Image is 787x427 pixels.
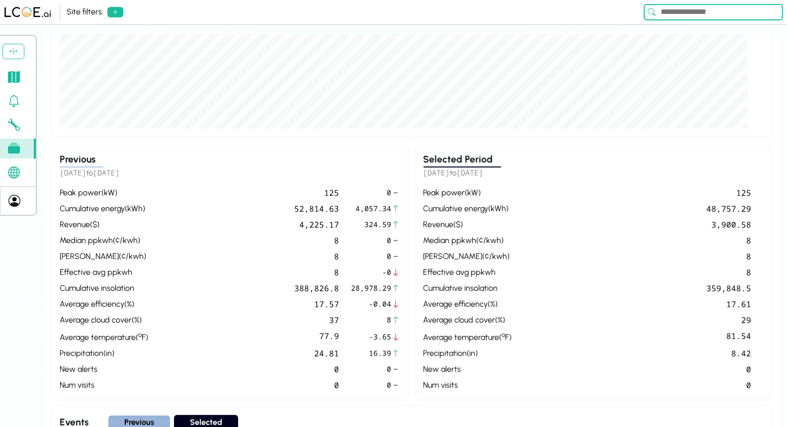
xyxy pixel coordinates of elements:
div: 3,900.58 [516,219,752,231]
h5: to [424,168,764,179]
div: 388,826.8 [152,282,340,294]
div: 125 [152,187,340,199]
span: 0 [351,251,392,262]
div: median ppkwh ( ¢/kwh ) [424,235,512,247]
div: cumulative energy ( kWh ) [424,203,512,215]
div: 37 [152,314,340,326]
div: average efficiency ( % ) [424,298,512,310]
div: peak power ( kW ) [424,187,512,199]
div: average efficiency ( % ) [60,298,148,310]
div: precipitation ( in ) [60,347,148,359]
span: 0 [351,364,392,375]
div: 29 [516,314,752,326]
span: -3.65 [351,332,392,342]
div: 24.81 [152,347,340,359]
h3: Previous [60,153,103,168]
span: 8 [351,315,392,326]
div: 359,848.5 [516,282,752,294]
sup: º [502,331,506,339]
div: 8 [516,235,752,247]
div: 52,814.63 [152,203,340,215]
div: effective avg ppkwh [424,266,512,278]
div: 8 [152,266,340,278]
span: 16.39 [351,348,392,359]
h3: Selected Period [424,153,501,168]
div: average cloud cover ( % ) [424,314,512,326]
div: 0 [516,379,752,391]
div: new alerts [60,363,148,375]
span: [DATE] [93,168,120,177]
div: 48,757.29 [516,203,752,215]
div: 8 [152,235,340,247]
div: revenue ( $ ) [60,219,148,231]
span: -0.04 [351,299,392,310]
div: average temperature ( F ) [60,330,148,343]
div: revenue ( $ ) [424,219,512,231]
div: cumulative insolation [60,282,148,294]
span: 28,978.29 [351,283,392,294]
div: 0 [152,363,340,375]
div: precipitation ( in ) [424,347,512,359]
div: 17.61 [516,298,752,310]
span: [DATE] [457,168,484,177]
div: average cloud cover ( % ) [60,314,148,326]
div: 8 [152,251,340,262]
div: median ppkwh ( ¢/kwh ) [60,235,148,247]
div: num visits [60,379,148,391]
div: 8.42 [516,347,752,359]
div: 4,225.17 [152,219,340,231]
div: 8 [516,251,752,262]
div: cumulative energy ( kWh ) [60,203,148,215]
span: 0 [351,380,392,391]
span: 4,057.34 [351,203,392,214]
h5: to [60,168,400,179]
div: 81.54 [516,330,752,343]
span: 324.59 [351,219,392,230]
div: 77.9 [152,330,340,343]
span: 0 [351,187,392,198]
div: average temperature ( F ) [424,330,512,343]
sup: º [138,331,142,339]
div: 125 [516,187,752,199]
div: 17.57 [152,298,340,310]
span: [DATE] [60,168,87,177]
div: Site filters: [67,6,103,18]
div: num visits [424,379,512,391]
div: 0 [516,363,752,375]
div: cumulative insolation [424,282,512,294]
div: [PERSON_NAME] ( ¢/kwh ) [60,251,148,262]
img: LCOE.ai [4,6,52,18]
span: -0 [351,267,392,278]
div: new alerts [424,363,512,375]
div: 8 [516,266,752,278]
span: 0 [351,235,392,246]
div: effective avg ppkwh [60,266,148,278]
div: [PERSON_NAME] ( ¢/kwh ) [424,251,512,262]
div: 0 [152,379,340,391]
span: [DATE] [424,168,450,177]
div: peak power ( kW ) [60,187,148,199]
